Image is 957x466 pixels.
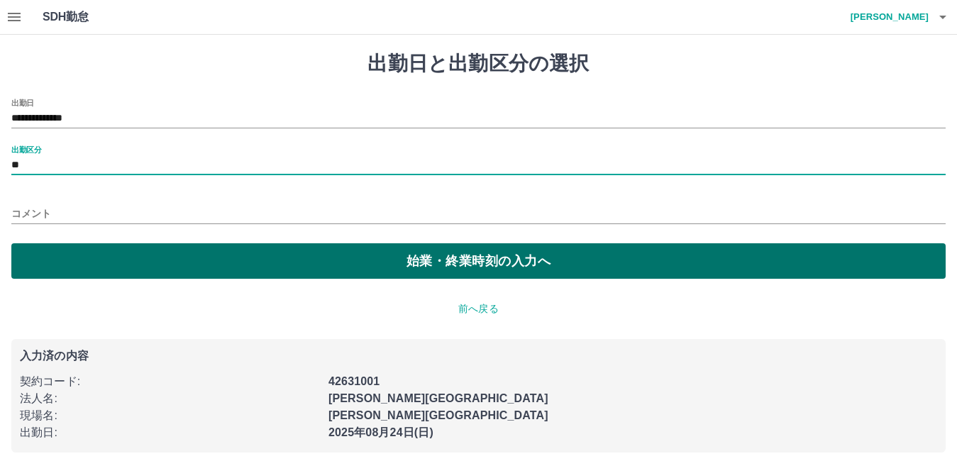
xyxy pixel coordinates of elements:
[20,373,320,390] p: 契約コード :
[11,243,946,279] button: 始業・終業時刻の入力へ
[11,301,946,316] p: 前へ戻る
[11,144,41,155] label: 出勤区分
[11,97,34,108] label: 出勤日
[328,392,548,404] b: [PERSON_NAME][GEOGRAPHIC_DATA]
[328,409,548,421] b: [PERSON_NAME][GEOGRAPHIC_DATA]
[20,424,320,441] p: 出勤日 :
[11,52,946,76] h1: 出勤日と出勤区分の選択
[20,390,320,407] p: 法人名 :
[20,350,937,362] p: 入力済の内容
[328,426,433,438] b: 2025年08月24日(日)
[328,375,380,387] b: 42631001
[20,407,320,424] p: 現場名 :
